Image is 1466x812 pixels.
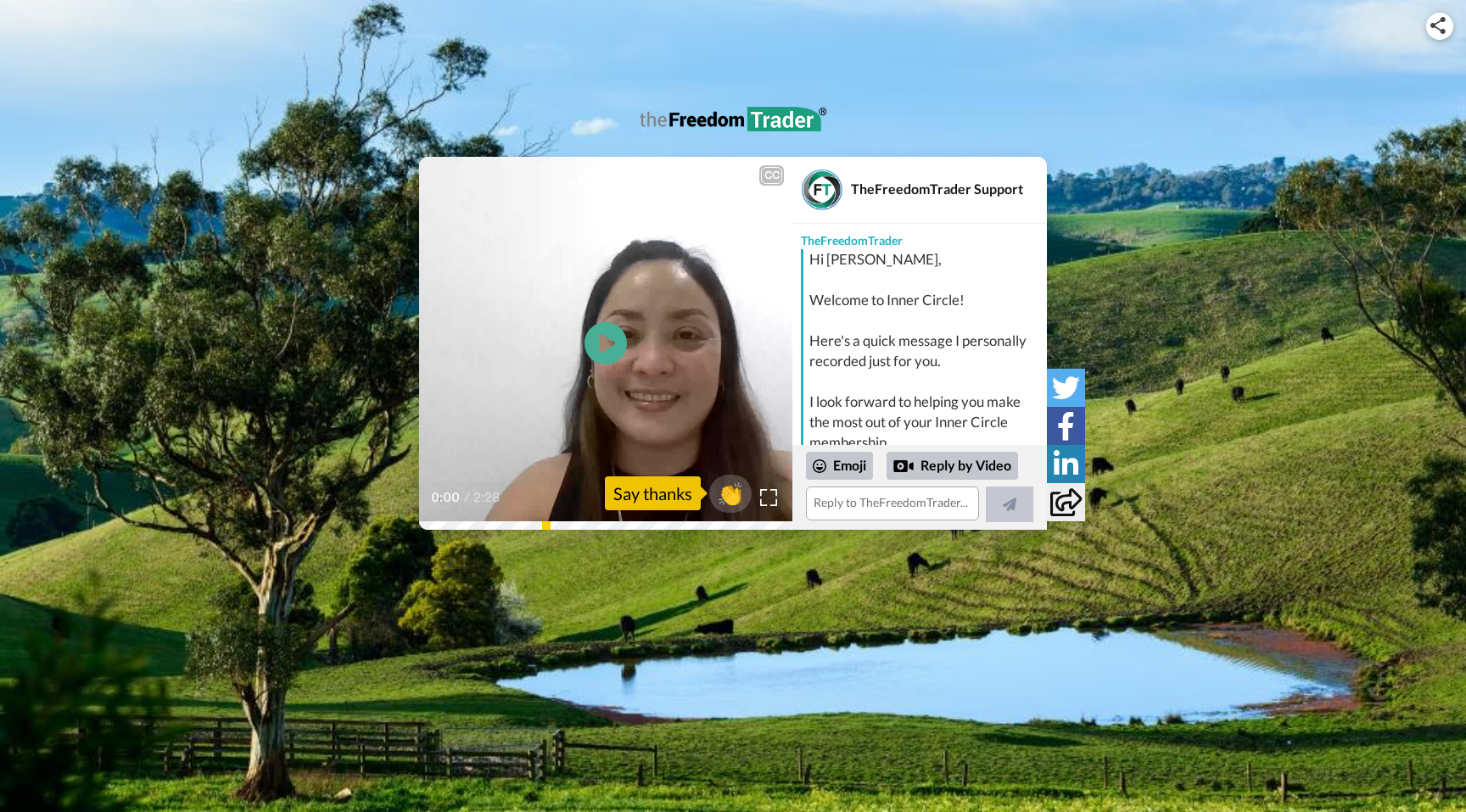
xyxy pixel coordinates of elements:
[809,249,1043,493] div: Hi [PERSON_NAME], Welcome to Inner Circle! Here's a quick message I personally recorded just for ...
[851,181,1046,197] div: TheFreedomTrader Support
[1430,17,1446,34] img: ic_share.svg
[605,476,701,510] div: Say thanks
[473,487,503,508] span: 2:28
[431,487,461,508] span: 0:00
[761,167,782,184] div: CC
[760,489,777,506] img: Full screen
[709,480,752,507] span: 👏
[806,452,873,479] div: Emoji
[802,170,842,210] img: Profile Image
[709,475,752,513] button: 👏
[887,452,1018,481] div: Reply by Video
[464,487,470,508] span: /
[893,456,914,476] div: Reply by Video
[640,107,826,131] img: logo
[792,224,1047,249] div: TheFreedomTrader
